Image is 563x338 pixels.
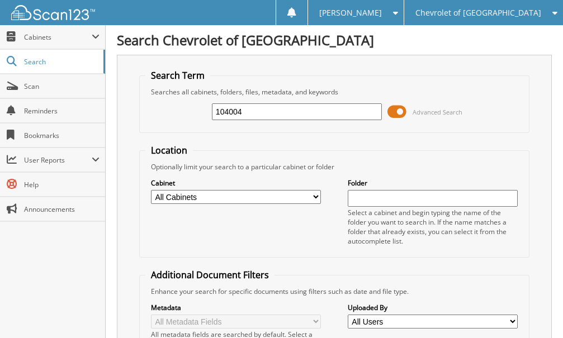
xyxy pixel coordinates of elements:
[24,204,100,214] span: Announcements
[24,106,100,116] span: Reminders
[348,178,518,188] label: Folder
[24,131,100,140] span: Bookmarks
[24,57,98,66] span: Search
[24,32,92,42] span: Cabinets
[145,287,523,296] div: Enhance your search for specific documents using filters such as date and file type.
[145,69,210,82] legend: Search Term
[348,208,518,246] div: Select a cabinet and begin typing the name of the folder you want to search in. If the name match...
[151,178,321,188] label: Cabinet
[24,180,100,189] span: Help
[11,5,95,20] img: scan123-logo-white.svg
[151,303,321,312] label: Metadata
[413,108,462,116] span: Advanced Search
[319,9,382,16] span: [PERSON_NAME]
[415,9,541,16] span: Chevrolet of [GEOGRAPHIC_DATA]
[145,269,275,281] legend: Additional Document Filters
[145,144,193,156] legend: Location
[24,82,100,91] span: Scan
[145,162,523,172] div: Optionally limit your search to a particular cabinet or folder
[507,284,563,338] iframe: Chat Widget
[117,31,552,49] h1: Search Chevrolet of [GEOGRAPHIC_DATA]
[145,87,523,97] div: Searches all cabinets, folders, files, metadata, and keywords
[348,303,518,312] label: Uploaded By
[24,155,92,165] span: User Reports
